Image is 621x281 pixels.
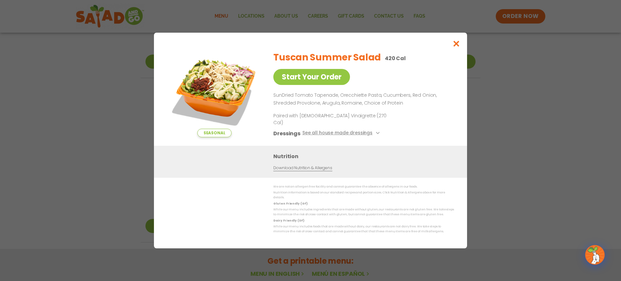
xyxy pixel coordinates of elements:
p: While our menu includes foods that are made without dairy, our restaurants are not dairy free. We... [273,224,454,234]
p: SunDried Tomato Tapenade, Orecchiette Pasta, Cucumbers, Red Onion, Shredded Provolone, Arugula, R... [273,91,451,107]
img: Featured product photo for Tuscan Summer Salad [169,46,260,137]
button: Close modal [446,33,467,55]
h3: Nutrition [273,152,457,160]
img: wpChatIcon [586,246,604,264]
span: Seasonal [197,129,232,137]
h3: Dressings [273,129,300,138]
a: Download Nutrition & Allergens [273,165,332,171]
p: Paired with [DEMOGRAPHIC_DATA] Vinaigrette (270 Cal) [273,112,394,126]
button: See all house made dressings [302,129,382,138]
strong: Dairy Friendly (DF) [273,219,304,223]
p: Nutrition information is based on our standard recipes and portion sizes. Click Nutrition & Aller... [273,190,454,200]
h2: Tuscan Summer Salad [273,51,381,64]
p: While our menu includes ingredients that are made without gluten, our restaurants are not gluten ... [273,207,454,217]
a: Start Your Order [273,69,350,85]
strong: Gluten Friendly (GF) [273,202,307,206]
p: 420 Cal [385,54,406,62]
p: We are not an allergen free facility and cannot guarantee the absence of allergens in our foods. [273,184,454,189]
